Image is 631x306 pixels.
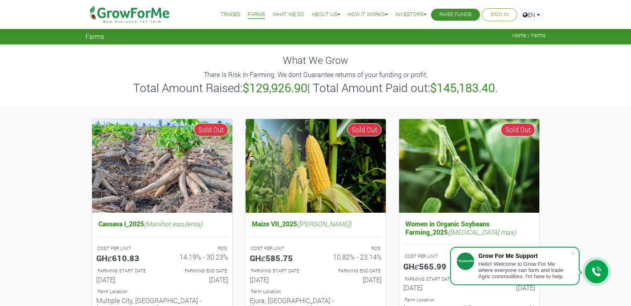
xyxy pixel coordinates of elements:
[221,10,240,19] a: Trades
[478,261,570,279] div: Hello! Welcome to Grow For Me where everyone can farm and trade Agric commodities. I'm here to help.
[243,80,307,95] b: $129,926.90
[85,32,104,40] span: Farms
[248,10,265,19] a: Farms
[404,296,534,304] p: Location of Farm
[404,276,462,283] p: FARMING START DATE
[170,245,227,252] p: ROS
[490,10,509,19] a: Sign In
[403,218,535,238] h5: Women in Organic Soybeans Farming_2025
[322,276,382,284] h6: [DATE]
[403,284,463,291] h6: [DATE]
[475,284,535,291] h6: [DATE]
[399,119,539,213] img: growforme image
[323,245,380,252] p: ROS
[250,276,309,284] h6: [DATE]
[395,10,426,19] a: Investors
[251,288,380,295] p: Location of Farm
[448,228,516,236] i: ([MEDICAL_DATA] max)
[170,267,227,274] p: FARMING END DATE
[168,276,228,284] h6: [DATE]
[85,54,546,66] h4: What We Grow
[250,218,382,230] h5: Maize VII_2025
[251,267,308,274] p: FARMING START DATE
[348,10,388,19] a: How it Works
[246,119,386,213] img: growforme image
[97,267,155,274] p: FARMING START DATE
[251,245,308,252] p: COST PER UNIT
[194,123,228,136] span: Sold Out
[478,253,570,259] div: Grow For Me Support
[430,80,495,95] b: $145,183.40
[168,253,228,261] h6: 14.19% - 30.23%
[144,219,202,228] i: (Manihot esculenta)
[96,276,156,284] h6: [DATE]
[347,123,382,136] span: Sold Out
[501,123,535,136] span: Sold Out
[323,267,380,274] p: FARMING END DATE
[250,253,309,263] h5: GHȼ585.75
[87,81,545,95] h3: Total Amount Raised: | Total Amount Paid out: .
[312,10,340,19] a: About Us
[273,10,304,19] a: What We Do
[322,253,382,261] h6: 10.82% - 23.14%
[439,10,472,19] a: Raise Funds
[97,245,155,252] p: COST PER UNIT
[92,119,232,213] img: growforme image
[97,288,227,295] p: Location of Farm
[96,253,156,263] h5: GHȼ610.83
[297,219,351,228] i: ([PERSON_NAME])
[512,32,546,39] span: Home / Farms
[96,218,228,230] h5: Cassava I_2025
[87,70,545,80] p: There Is Risk In Farming. We dont Guarantee returns of your funding or profit.
[519,8,544,21] a: EN
[404,253,462,260] p: COST PER UNIT
[403,261,463,271] h5: GHȼ565.99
